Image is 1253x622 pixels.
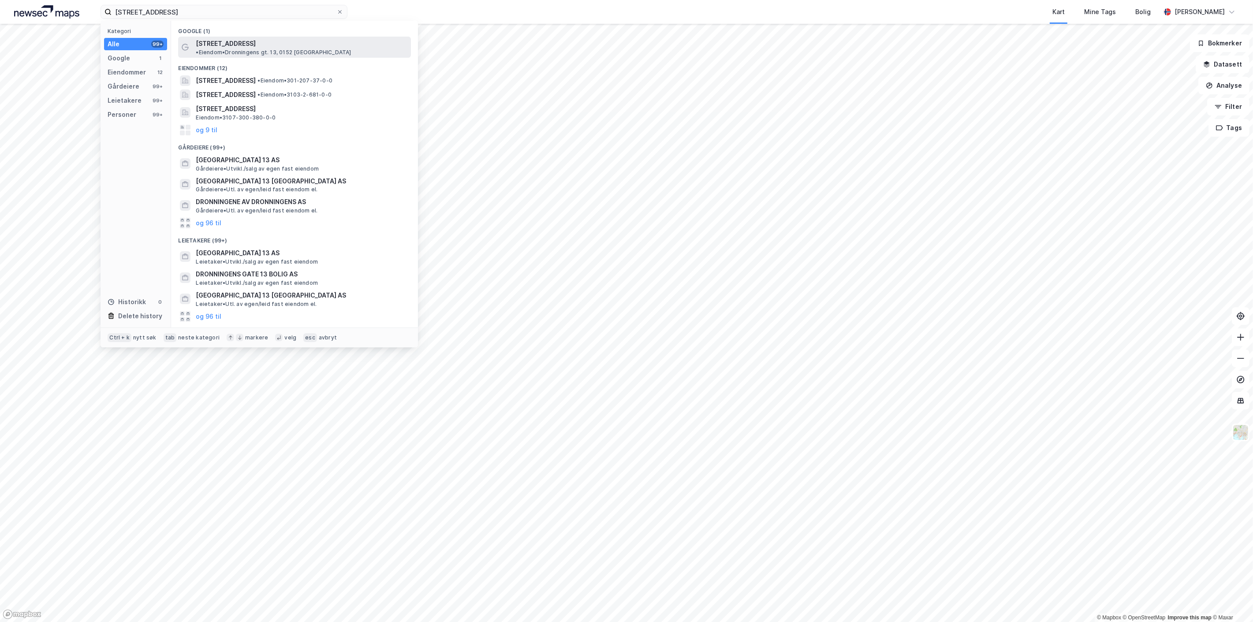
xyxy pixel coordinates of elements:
[1168,615,1212,621] a: Improve this map
[196,176,407,186] span: [GEOGRAPHIC_DATA] 13 [GEOGRAPHIC_DATA] AS
[1196,56,1249,73] button: Datasett
[171,324,418,339] div: Personer (99+)
[196,311,221,322] button: og 96 til
[118,311,162,321] div: Delete history
[196,165,319,172] span: Gårdeiere • Utvikl./salg av egen fast eiendom
[108,109,136,120] div: Personer
[151,111,164,118] div: 99+
[108,53,130,63] div: Google
[1052,7,1065,17] div: Kart
[196,49,351,56] span: Eiendom • Dronningens gt. 13, 0152 [GEOGRAPHIC_DATA]
[257,91,332,98] span: Eiendom • 3103-2-681-0-0
[14,5,79,19] img: logo.a4113a55bc3d86da70a041830d287a7e.svg
[157,55,164,62] div: 1
[257,77,332,84] span: Eiendom • 301-207-37-0-0
[1198,77,1249,94] button: Analyse
[196,290,407,301] span: [GEOGRAPHIC_DATA] 13 [GEOGRAPHIC_DATA] AS
[196,301,317,308] span: Leietaker • Utl. av egen/leid fast eiendom el.
[284,334,296,341] div: velg
[196,104,407,114] span: [STREET_ADDRESS]
[1135,7,1151,17] div: Bolig
[257,91,260,98] span: •
[178,334,220,341] div: neste kategori
[1097,615,1121,621] a: Mapbox
[171,58,418,74] div: Eiendommer (12)
[196,49,198,56] span: •
[196,269,407,279] span: DRONNINGENS GATE 13 BOLIG AS
[196,38,256,49] span: [STREET_ADDRESS]
[108,333,131,342] div: Ctrl + k
[171,137,418,153] div: Gårdeiere (99+)
[108,28,167,34] div: Kategori
[257,77,260,84] span: •
[196,197,407,207] span: DRONNINGENE AV DRONNINGENS AS
[151,41,164,48] div: 99+
[196,114,276,121] span: Eiendom • 3107-300-380-0-0
[108,95,142,106] div: Leietakere
[108,67,146,78] div: Eiendommer
[1190,34,1249,52] button: Bokmerker
[319,334,337,341] div: avbryt
[196,258,318,265] span: Leietaker • Utvikl./salg av egen fast eiendom
[112,5,336,19] input: Søk på adresse, matrikkel, gårdeiere, leietakere eller personer
[196,279,318,287] span: Leietaker • Utvikl./salg av egen fast eiendom
[157,69,164,76] div: 12
[157,298,164,305] div: 0
[1232,424,1249,441] img: Z
[1209,580,1253,622] iframe: Chat Widget
[3,609,41,619] a: Mapbox homepage
[196,155,407,165] span: [GEOGRAPHIC_DATA] 13 AS
[151,83,164,90] div: 99+
[303,333,317,342] div: esc
[1175,7,1225,17] div: [PERSON_NAME]
[1123,615,1166,621] a: OpenStreetMap
[133,334,157,341] div: nytt søk
[196,207,317,214] span: Gårdeiere • Utl. av egen/leid fast eiendom el.
[1084,7,1116,17] div: Mine Tags
[196,248,407,258] span: [GEOGRAPHIC_DATA] 13 AS
[108,297,146,307] div: Historikk
[196,125,217,135] button: og 9 til
[171,21,418,37] div: Google (1)
[196,89,256,100] span: [STREET_ADDRESS]
[171,230,418,246] div: Leietakere (99+)
[108,39,119,49] div: Alle
[196,186,317,193] span: Gårdeiere • Utl. av egen/leid fast eiendom el.
[151,97,164,104] div: 99+
[108,81,139,92] div: Gårdeiere
[164,333,177,342] div: tab
[1208,119,1249,137] button: Tags
[196,218,221,228] button: og 96 til
[1207,98,1249,115] button: Filter
[196,75,256,86] span: [STREET_ADDRESS]
[245,334,268,341] div: markere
